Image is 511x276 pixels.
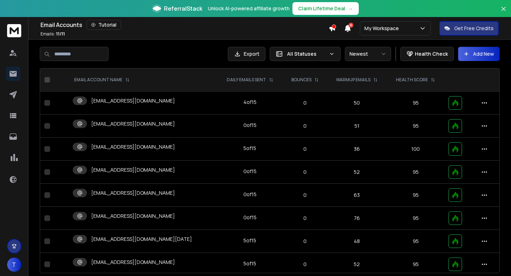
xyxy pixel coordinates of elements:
[91,166,175,173] p: [EMAIL_ADDRESS][DOMAIN_NAME]
[292,2,359,15] button: Claim Lifetime Deal→
[164,4,202,13] span: ReferralStack
[287,169,323,176] p: 0
[56,31,65,37] span: 11 / 11
[345,47,391,61] button: Newest
[91,212,175,220] p: [EMAIL_ADDRESS][DOMAIN_NAME]
[91,236,192,243] p: [EMAIL_ADDRESS][DOMAIN_NAME][DATE]
[415,50,448,57] p: Health Check
[387,161,445,184] td: 95
[287,99,323,106] p: 0
[243,99,257,106] div: 4 of 15
[243,145,256,152] div: 5 of 15
[243,237,256,244] div: 5 of 15
[387,138,445,161] td: 100
[40,20,329,30] div: Email Accounts
[327,184,387,207] td: 63
[243,260,256,267] div: 5 of 15
[287,145,323,153] p: 0
[287,238,323,245] p: 0
[291,77,312,83] p: BOUNCES
[387,92,445,115] td: 95
[400,47,454,61] button: Health Check
[287,192,323,199] p: 0
[327,207,387,230] td: 76
[458,47,500,61] button: Add New
[243,122,257,129] div: 0 of 15
[243,214,257,221] div: 0 of 15
[327,115,387,138] td: 51
[454,25,494,32] p: Get Free Credits
[287,50,326,57] p: All Statuses
[74,77,130,83] div: EMAIL ACCOUNT NAME
[327,161,387,184] td: 52
[499,4,508,21] button: Close banner
[327,253,387,276] td: 52
[327,92,387,115] td: 50
[439,21,499,35] button: Get Free Credits
[387,115,445,138] td: 95
[396,77,428,83] p: HEALTH SCORE
[327,230,387,253] td: 48
[327,138,387,161] td: 36
[287,215,323,222] p: 0
[348,5,353,12] span: →
[387,230,445,253] td: 95
[287,122,323,129] p: 0
[387,207,445,230] td: 95
[348,23,353,28] span: 8
[87,20,121,30] button: Tutorial
[228,47,265,61] button: Export
[243,191,257,198] div: 0 of 15
[91,143,175,150] p: [EMAIL_ADDRESS][DOMAIN_NAME]
[364,25,402,32] p: My Workspace
[91,259,175,266] p: [EMAIL_ADDRESS][DOMAIN_NAME]
[91,189,175,197] p: [EMAIL_ADDRESS][DOMAIN_NAME]
[7,258,21,272] button: T
[387,184,445,207] td: 95
[243,168,257,175] div: 0 of 15
[91,97,175,104] p: [EMAIL_ADDRESS][DOMAIN_NAME]
[40,31,65,37] p: Emails :
[336,77,370,83] p: WARMUP EMAILS
[287,261,323,268] p: 0
[91,120,175,127] p: [EMAIL_ADDRESS][DOMAIN_NAME]
[227,77,266,83] p: DAILY EMAILS SENT
[208,5,290,12] p: Unlock AI-powered affiliate growth
[387,253,445,276] td: 95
